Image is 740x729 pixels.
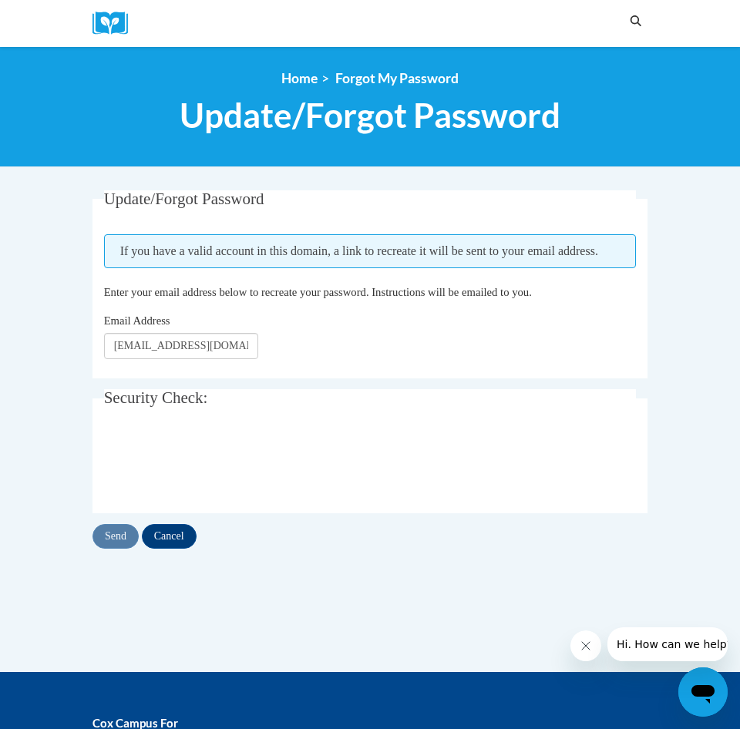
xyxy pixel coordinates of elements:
span: If you have a valid account in this domain, a link to recreate it will be sent to your email addr... [104,234,637,268]
span: Enter your email address below to recreate your password. Instructions will be emailed to you. [104,286,532,298]
button: Search [624,12,647,31]
iframe: reCAPTCHA [104,434,338,494]
img: Logo brand [92,12,139,35]
span: Update/Forgot Password [104,190,264,208]
iframe: Button to launch messaging window [678,667,728,717]
iframe: Close message [570,630,601,661]
span: Hi. How can we help? [9,11,125,23]
input: Email [104,333,258,359]
input: Cancel [142,524,197,549]
iframe: Message from company [607,627,728,661]
span: Forgot My Password [335,70,459,86]
a: Cox Campus [92,12,139,35]
span: Security Check: [104,388,208,407]
span: Update/Forgot Password [180,95,560,136]
a: Home [281,70,318,86]
span: Email Address [104,314,170,327]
